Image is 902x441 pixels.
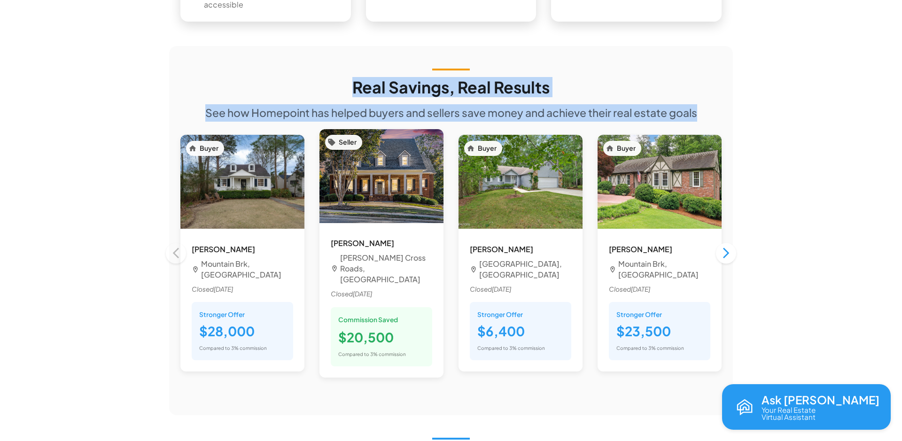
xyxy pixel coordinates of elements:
[180,135,304,229] img: Property in Mountain Brk, AL
[762,394,879,406] p: Ask [PERSON_NAME]
[762,406,816,420] p: Your Real Estate Virtual Assistant
[618,259,710,280] p: Mountain Brk, [GEOGRAPHIC_DATA]
[459,135,583,229] img: Property in Fairfield Glade, TN
[205,104,697,122] h6: See how Homepoint has helped buyers and sellers save money and achieve their real estate goals
[598,135,722,229] img: Property in Mountain Brk, AL
[352,78,550,97] h3: Real Savings, Real Results
[333,137,362,147] span: Seller
[199,323,286,340] h5: $28,000
[199,345,267,351] span: Compared to 3% commission
[340,253,432,285] p: [PERSON_NAME] Cross Roads, [GEOGRAPHIC_DATA]
[338,315,398,325] span: Commission Saved
[331,237,432,249] h6: [PERSON_NAME]
[472,143,502,153] span: Buyer
[722,384,891,430] button: Open chat with Reva
[616,309,703,319] span: Stronger Offer
[338,351,406,357] span: Compared to 3% commission
[201,259,293,280] p: Mountain Brk, [GEOGRAPHIC_DATA]
[479,259,571,280] p: [GEOGRAPHIC_DATA], [GEOGRAPHIC_DATA]
[194,143,224,153] span: Buyer
[199,309,286,319] span: Stronger Offer
[616,323,703,340] h5: $23,500
[477,345,545,351] span: Compared to 3% commission
[319,129,443,223] img: Property in Owens Cross Roads, AL
[611,143,641,153] span: Buyer
[192,243,293,255] h6: [PERSON_NAME]
[470,243,571,255] h6: [PERSON_NAME]
[609,284,710,295] span: Closed [DATE]
[192,284,293,295] span: Closed [DATE]
[609,243,710,255] h6: [PERSON_NAME]
[477,309,564,319] span: Stronger Offer
[338,329,425,346] h5: $20,500
[616,345,684,351] span: Compared to 3% commission
[331,289,432,300] span: Closed [DATE]
[477,323,564,340] h5: $6,400
[733,396,756,418] img: Reva
[470,284,571,295] span: Closed [DATE]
